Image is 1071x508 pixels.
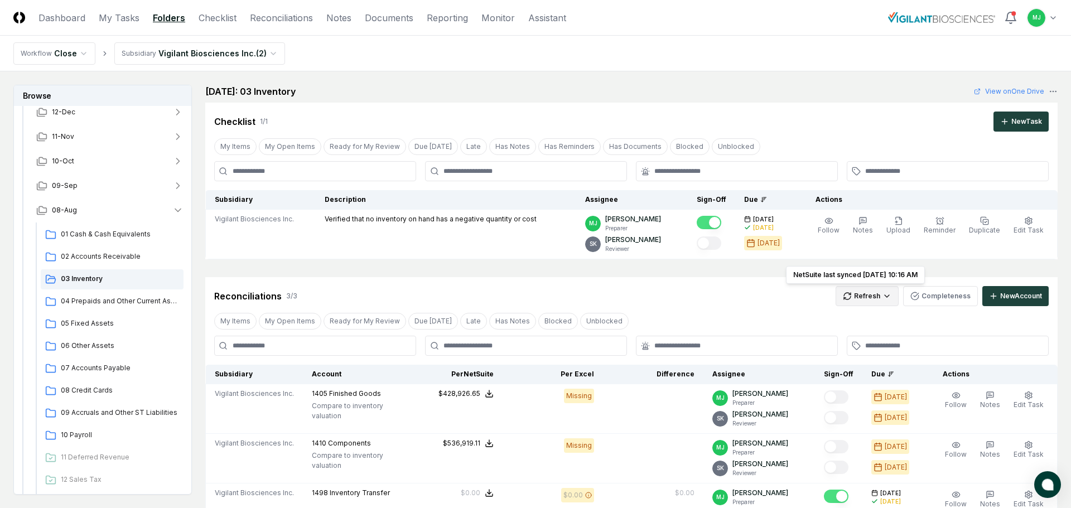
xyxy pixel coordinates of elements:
[758,238,780,248] div: [DATE]
[328,439,371,447] span: Components
[27,173,192,198] button: 09-Sep
[1014,400,1044,409] span: Edit Task
[993,112,1049,132] button: NewTask
[538,313,578,330] button: Blocked
[786,266,925,284] div: NetSuite last synced [DATE] 10:16 AM
[580,313,629,330] button: Unblocked
[815,365,862,384] th: Sign-Off
[52,205,77,215] span: 08-Aug
[41,470,184,490] a: 12 Sales Tax
[1014,450,1044,458] span: Edit Task
[250,11,313,25] a: Reconciliations
[41,292,184,312] a: 04 Prepaids and Other Current Assets
[824,390,848,404] button: Mark complete
[215,389,294,399] span: Vigilant Biosciences Inc.
[402,365,503,384] th: Per NetSuite
[716,394,725,402] span: MJ
[52,132,74,142] span: 11-Nov
[41,269,184,289] a: 03 Inventory
[885,413,907,423] div: [DATE]
[605,224,661,233] p: Preparer
[324,313,406,330] button: Ready for My Review
[603,138,668,155] button: Has Documents
[61,274,179,284] span: 03 Inventory
[503,365,603,384] th: Per Excel
[312,439,326,447] span: 1410
[564,438,594,453] div: Missing
[885,462,907,472] div: [DATE]
[836,286,899,306] button: Refresh
[1014,500,1044,508] span: Edit Task
[605,235,661,245] p: [PERSON_NAME]
[980,400,1000,409] span: Notes
[153,11,185,25] a: Folders
[99,11,139,25] a: My Tasks
[1011,214,1046,238] button: Edit Task
[215,488,294,498] span: Vigilant Biosciences Inc.
[888,12,995,22] img: Vigilant Biosciences logo
[732,488,788,498] p: [PERSON_NAME]
[408,313,458,330] button: Due Today
[438,389,480,399] div: $428,926.65
[886,226,910,234] span: Upload
[13,42,285,65] nav: breadcrumb
[732,459,788,469] p: [PERSON_NAME]
[199,11,237,25] a: Checklist
[967,214,1002,238] button: Duplicate
[61,385,179,395] span: 08 Credit Cards
[945,400,967,409] span: Follow
[982,286,1049,306] button: NewAccount
[697,216,721,229] button: Mark complete
[41,336,184,356] a: 06 Other Assets
[443,438,494,448] button: $536,919.11
[41,425,184,446] a: 10 Payroll
[980,450,1000,458] span: Notes
[481,11,515,25] a: Monitor
[326,11,351,25] a: Notes
[703,365,815,384] th: Assignee
[603,365,703,384] th: Difference
[945,500,967,508] span: Follow
[605,245,661,253] p: Reviewer
[1014,226,1044,234] span: Edit Task
[670,138,710,155] button: Blocked
[27,149,192,173] button: 10-Oct
[61,430,179,440] span: 10 Payroll
[489,313,536,330] button: Has Notes
[38,11,85,25] a: Dashboard
[286,291,297,301] div: 3 / 3
[61,452,179,462] span: 11 Deferred Revenue
[460,313,487,330] button: Late
[732,399,788,407] p: Preparer
[824,461,848,474] button: Mark complete
[61,363,179,373] span: 07 Accounts Payable
[816,214,842,238] button: Follow
[1034,471,1061,498] button: atlas-launcher
[461,488,494,498] button: $0.00
[871,369,916,379] div: Due
[41,359,184,379] a: 07 Accounts Payable
[903,286,978,306] button: Completeness
[922,214,958,238] button: Reminder
[924,226,956,234] span: Reminder
[61,475,179,485] span: 12 Sales Tax
[538,138,601,155] button: Has Reminders
[712,138,760,155] button: Unblocked
[824,440,848,453] button: Mark complete
[697,236,721,250] button: Mark complete
[329,389,381,398] span: Finished Goods
[214,115,255,128] div: Checklist
[716,493,725,501] span: MJ
[52,107,75,117] span: 12-Dec
[885,392,907,402] div: [DATE]
[934,369,1049,379] div: Actions
[824,411,848,424] button: Mark complete
[885,442,907,452] div: [DATE]
[61,408,179,418] span: 09 Accruals and Other ST Liabilities
[312,369,393,379] div: Account
[978,438,1002,462] button: Notes
[576,190,688,210] th: Assignee
[61,229,179,239] span: 01 Cash & Cash Equivalents
[427,11,468,25] a: Reporting
[807,195,1049,205] div: Actions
